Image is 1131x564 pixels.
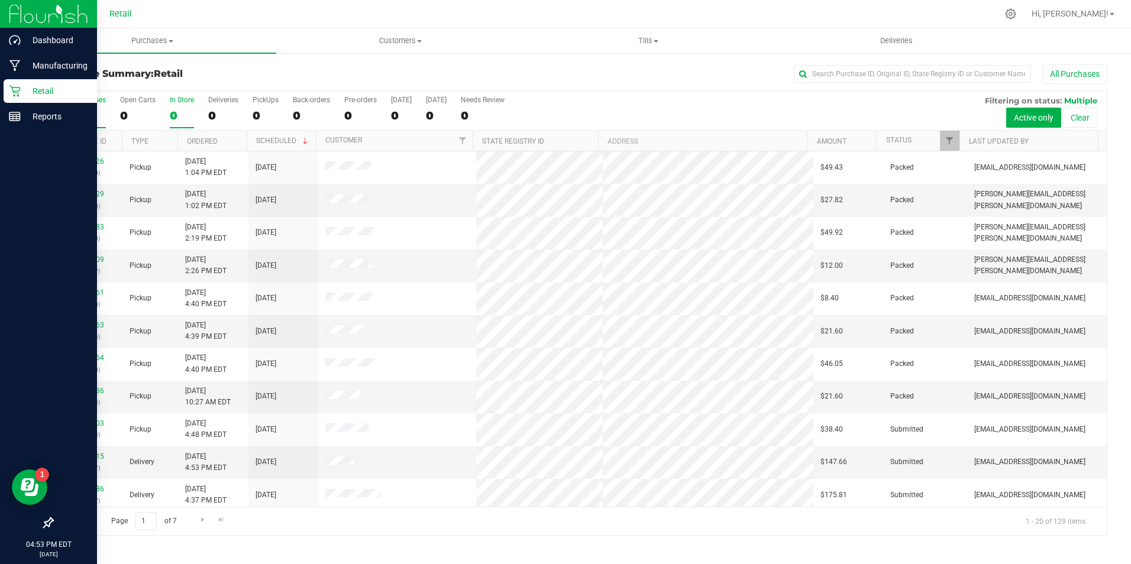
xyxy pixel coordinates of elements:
[130,358,151,369] span: Pickup
[974,391,1085,402] span: [EMAIL_ADDRESS][DOMAIN_NAME]
[974,293,1085,304] span: [EMAIL_ADDRESS][DOMAIN_NAME]
[598,131,807,151] th: Address
[21,33,92,47] p: Dashboard
[21,84,92,98] p: Retail
[21,59,92,73] p: Manufacturing
[974,189,1100,211] span: [PERSON_NAME][EMAIL_ADDRESS][PERSON_NAME][DOMAIN_NAME]
[890,227,914,238] span: Packed
[391,96,412,104] div: [DATE]
[461,96,505,104] div: Needs Review
[890,162,914,173] span: Packed
[9,34,21,46] inline-svg: Dashboard
[974,424,1085,435] span: [EMAIL_ADDRESS][DOMAIN_NAME]
[5,539,92,550] p: 04:53 PM EDT
[820,227,843,238] span: $49.92
[864,35,929,46] span: Deliveries
[974,222,1100,244] span: [PERSON_NAME][EMAIL_ADDRESS][PERSON_NAME][DOMAIN_NAME]
[253,96,279,104] div: PickUps
[185,287,227,310] span: [DATE] 4:40 PM EDT
[187,137,218,145] a: Ordered
[325,136,362,144] a: Customer
[817,137,846,145] a: Amount
[974,490,1085,501] span: [EMAIL_ADDRESS][DOMAIN_NAME]
[256,424,276,435] span: [DATE]
[170,109,194,122] div: 0
[130,490,154,501] span: Delivery
[194,512,211,528] a: Go to the next page
[525,35,772,46] span: Tills
[1032,9,1109,18] span: Hi, [PERSON_NAME]!
[130,162,151,173] span: Pickup
[985,96,1062,105] span: Filtering on status:
[890,293,914,304] span: Packed
[185,451,227,474] span: [DATE] 4:53 PM EDT
[256,490,276,501] span: [DATE]
[820,260,843,271] span: $12.00
[1042,64,1107,84] button: All Purchases
[820,293,839,304] span: $8.40
[154,68,183,79] span: Retail
[886,136,912,144] a: Status
[890,260,914,271] span: Packed
[1064,96,1097,105] span: Multiple
[890,424,923,435] span: Submitted
[974,358,1085,369] span: [EMAIL_ADDRESS][DOMAIN_NAME]
[1003,8,1018,20] div: Manage settings
[256,358,276,369] span: [DATE]
[820,424,843,435] span: $38.40
[120,96,156,104] div: Open Carts
[256,326,276,337] span: [DATE]
[256,195,276,206] span: [DATE]
[276,28,524,53] a: Customers
[344,96,377,104] div: Pre-orders
[974,254,1100,277] span: [PERSON_NAME][EMAIL_ADDRESS][PERSON_NAME][DOMAIN_NAME]
[1063,108,1097,128] button: Clear
[130,195,151,206] span: Pickup
[391,109,412,122] div: 0
[820,326,843,337] span: $21.60
[256,162,276,173] span: [DATE]
[256,293,276,304] span: [DATE]
[52,69,404,79] h3: Purchase Summary:
[130,260,151,271] span: Pickup
[890,326,914,337] span: Packed
[185,418,227,440] span: [DATE] 4:48 PM EDT
[890,358,914,369] span: Packed
[820,162,843,173] span: $49.43
[28,28,276,53] a: Purchases
[208,109,238,122] div: 0
[293,96,330,104] div: Back-orders
[35,468,49,482] iframe: Resource center unread badge
[525,28,773,53] a: Tills
[185,189,227,211] span: [DATE] 1:02 PM EDT
[130,391,151,402] span: Pickup
[213,512,230,528] a: Go to the last page
[974,456,1085,468] span: [EMAIL_ADDRESS][DOMAIN_NAME]
[101,512,186,530] span: Page of 7
[890,456,923,468] span: Submitted
[185,385,231,408] span: [DATE] 10:27 AM EDT
[890,490,923,501] span: Submitted
[170,96,194,104] div: In Store
[890,391,914,402] span: Packed
[185,222,227,244] span: [DATE] 2:19 PM EDT
[482,137,544,145] a: State Registry ID
[21,109,92,124] p: Reports
[9,111,21,122] inline-svg: Reports
[1016,512,1095,530] span: 1 - 20 of 129 items
[426,109,447,122] div: 0
[130,293,151,304] span: Pickup
[256,456,276,468] span: [DATE]
[820,358,843,369] span: $46.05
[940,131,959,151] a: Filter
[185,254,227,277] span: [DATE] 2:26 PM EDT
[820,456,847,468] span: $147.66
[277,35,524,46] span: Customers
[12,469,47,505] iframe: Resource center
[344,109,377,122] div: 0
[185,352,227,375] span: [DATE] 4:40 PM EDT
[130,326,151,337] span: Pickup
[256,227,276,238] span: [DATE]
[453,131,473,151] a: Filter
